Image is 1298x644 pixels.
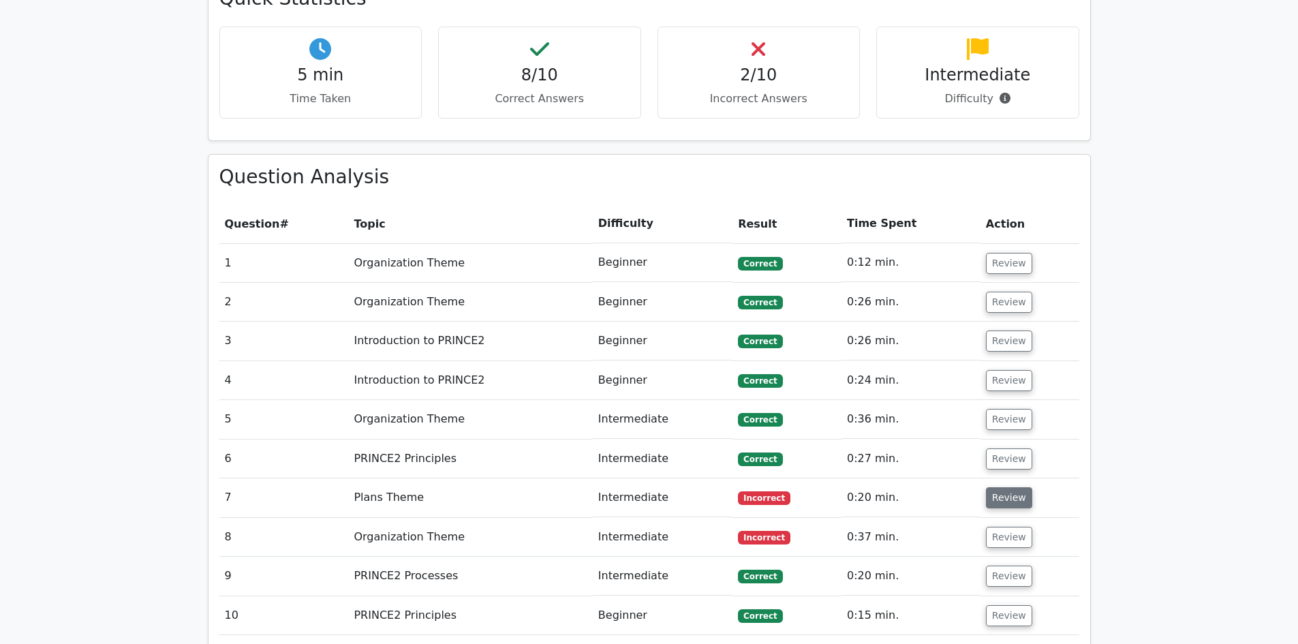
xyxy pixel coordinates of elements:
[738,296,782,309] span: Correct
[593,596,732,635] td: Beginner
[593,478,732,517] td: Intermediate
[593,361,732,400] td: Beginner
[986,566,1032,587] button: Review
[348,283,592,322] td: Organization Theme
[986,487,1032,508] button: Review
[986,409,1032,430] button: Review
[738,453,782,466] span: Correct
[738,257,782,271] span: Correct
[738,609,782,623] span: Correct
[738,531,790,545] span: Incorrect
[225,217,280,230] span: Question
[841,243,980,282] td: 0:12 min.
[986,527,1032,548] button: Review
[841,204,980,243] th: Time Spent
[348,518,592,557] td: Organization Theme
[348,557,592,596] td: PRINCE2 Processes
[888,91,1068,107] p: Difficulty
[593,440,732,478] td: Intermediate
[888,65,1068,85] h4: Intermediate
[593,400,732,439] td: Intermediate
[593,518,732,557] td: Intermediate
[738,335,782,348] span: Correct
[986,605,1032,626] button: Review
[219,518,349,557] td: 8
[986,292,1032,313] button: Review
[738,413,782,427] span: Correct
[980,204,1079,243] th: Action
[219,204,349,243] th: #
[348,478,592,517] td: Plans Theme
[219,400,349,439] td: 5
[986,448,1032,470] button: Review
[348,322,592,361] td: Introduction to PRINCE2
[219,283,349,322] td: 2
[986,370,1032,391] button: Review
[841,557,980,596] td: 0:20 min.
[450,91,630,107] p: Correct Answers
[219,361,349,400] td: 4
[732,204,841,243] th: Result
[841,361,980,400] td: 0:24 min.
[593,204,732,243] th: Difficulty
[348,596,592,635] td: PRINCE2 Principles
[669,91,849,107] p: Incorrect Answers
[348,440,592,478] td: PRINCE2 Principles
[219,557,349,596] td: 9
[231,65,411,85] h4: 5 min
[348,243,592,282] td: Organization Theme
[593,283,732,322] td: Beginner
[219,596,349,635] td: 10
[841,596,980,635] td: 0:15 min.
[986,253,1032,274] button: Review
[738,570,782,583] span: Correct
[450,65,630,85] h4: 8/10
[841,478,980,517] td: 0:20 min.
[219,166,1079,189] h3: Question Analysis
[841,322,980,361] td: 0:26 min.
[593,557,732,596] td: Intermediate
[219,478,349,517] td: 7
[986,331,1032,352] button: Review
[593,322,732,361] td: Beginner
[669,65,849,85] h4: 2/10
[738,374,782,388] span: Correct
[219,243,349,282] td: 1
[219,322,349,361] td: 3
[348,361,592,400] td: Introduction to PRINCE2
[348,204,592,243] th: Topic
[841,400,980,439] td: 0:36 min.
[348,400,592,439] td: Organization Theme
[841,283,980,322] td: 0:26 min.
[231,91,411,107] p: Time Taken
[841,518,980,557] td: 0:37 min.
[841,440,980,478] td: 0:27 min.
[219,440,349,478] td: 6
[593,243,732,282] td: Beginner
[738,491,790,505] span: Incorrect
